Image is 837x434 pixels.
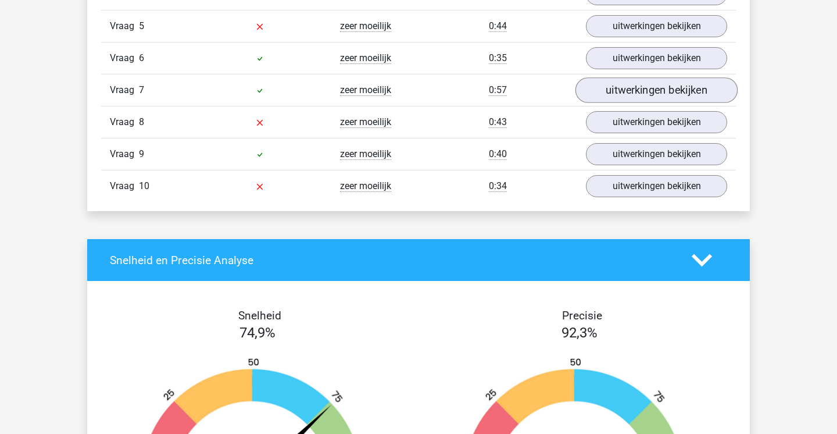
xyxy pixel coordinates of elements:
a: uitwerkingen bekijken [586,15,727,37]
span: Vraag [110,147,139,161]
span: 5 [139,20,144,31]
span: 10 [139,180,149,191]
span: zeer moeilijk [340,180,391,192]
span: 0:43 [489,116,507,128]
a: uitwerkingen bekijken [586,143,727,165]
span: 6 [139,52,144,63]
span: 92,3% [561,325,598,341]
span: Vraag [110,179,139,193]
span: Vraag [110,115,139,129]
span: 7 [139,84,144,95]
span: 0:35 [489,52,507,64]
a: uitwerkingen bekijken [586,111,727,133]
span: 8 [139,116,144,127]
a: uitwerkingen bekijken [575,77,738,103]
span: zeer moeilijk [340,52,391,64]
span: 74,9% [239,325,276,341]
h4: Precisie [432,309,732,322]
a: uitwerkingen bekijken [586,47,727,69]
h4: Snelheid [110,309,410,322]
span: zeer moeilijk [340,84,391,96]
span: Vraag [110,83,139,97]
span: 0:57 [489,84,507,96]
span: 0:44 [489,20,507,32]
span: zeer moeilijk [340,20,391,32]
span: Vraag [110,19,139,33]
span: 0:34 [489,180,507,192]
span: zeer moeilijk [340,148,391,160]
h4: Snelheid en Precisie Analyse [110,254,674,267]
span: Vraag [110,51,139,65]
span: 9 [139,148,144,159]
a: uitwerkingen bekijken [586,175,727,197]
span: zeer moeilijk [340,116,391,128]
span: 0:40 [489,148,507,160]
